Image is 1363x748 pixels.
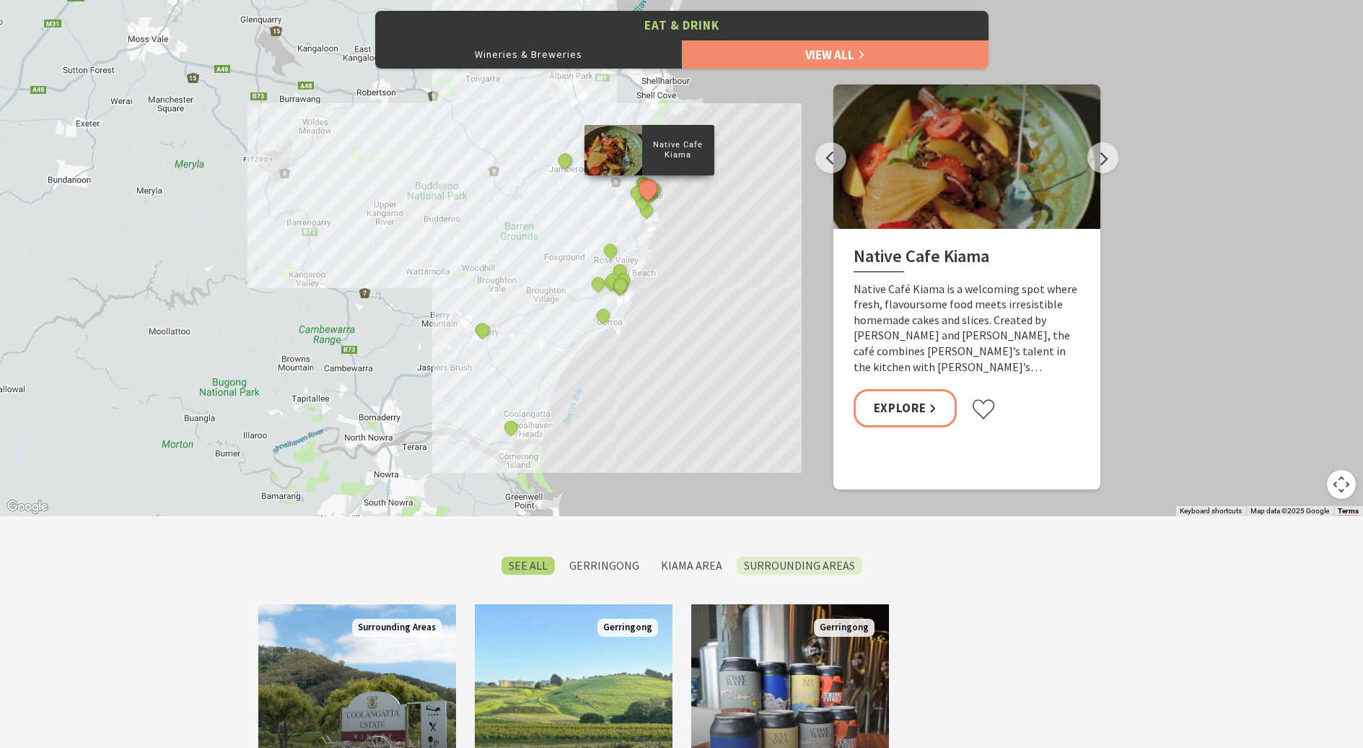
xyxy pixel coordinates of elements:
img: Google [4,497,51,516]
span: Gerringong [597,619,658,637]
label: SEE All [501,557,555,575]
a: Open this area in Google Maps (opens a new window) [4,497,51,516]
label: Gerringong [562,557,647,575]
button: See detail about Green Caffeen [628,183,647,202]
button: See detail about The Blue Swimmer at Seahaven [593,306,612,325]
label: Kiama Area [654,557,729,575]
h2: Native Cafe Kiama [854,246,1080,272]
button: Keyboard shortcuts [1180,506,1242,516]
button: Map camera controls [1327,470,1356,499]
span: Map data ©2025 Google [1250,507,1329,515]
a: View All [682,40,989,69]
button: See detail about Silica Restaurant and Bar [638,184,657,203]
p: Native Café Kiama is a welcoming spot where fresh, flavoursome food meets irresistible homemade c... [854,282,1080,375]
button: See detail about Gather. By the Hill [610,276,629,295]
a: Explore [854,389,957,427]
button: Click to favourite Native Cafe Kiama [971,399,996,420]
button: See detail about Crooked River Estate [589,274,608,293]
label: Surrounding Areas [737,557,862,575]
button: Wineries & Breweries [375,40,682,69]
button: See detail about Schottlanders Wagyu Beef [600,241,619,260]
button: Previous [815,142,846,173]
button: See detail about Cin Cin Wine Bar [637,201,656,219]
a: Terms (opens in new tab) [1338,507,1359,516]
p: Native Cafe Kiama [641,138,714,161]
button: See detail about Jamberoo Pub [555,151,574,170]
span: Surrounding Areas [352,619,442,637]
button: Next [1087,142,1118,173]
button: See detail about Coolangatta Estate [501,418,520,437]
button: See detail about The Brooding Italian [633,192,652,211]
button: See detail about The Dairy Bar [473,321,491,339]
button: See detail about Native Cafe Kiama [634,175,661,201]
button: Eat & Drink [375,11,989,40]
span: Gerringong [814,619,875,637]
